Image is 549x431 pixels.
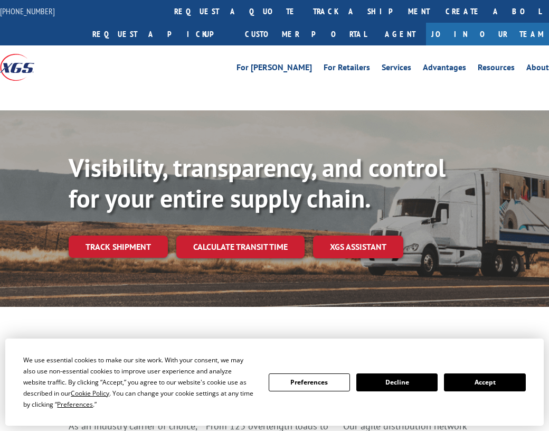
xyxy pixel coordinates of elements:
[426,23,549,45] a: Join Our Team
[23,354,255,410] div: We use essential cookies to make our site work. With your consent, we may also use non-essential ...
[71,389,109,398] span: Cookie Policy
[478,63,515,75] a: Resources
[374,23,426,45] a: Agent
[269,373,350,391] button: Preferences
[236,63,312,75] a: For [PERSON_NAME]
[313,236,403,258] a: XGS ASSISTANT
[5,339,544,426] div: Cookie Consent Prompt
[237,23,374,45] a: Customer Portal
[84,23,237,45] a: Request a pickup
[444,373,525,391] button: Accept
[423,63,466,75] a: Advantages
[382,63,411,75] a: Services
[176,236,305,258] a: Calculate transit time
[69,236,168,258] a: Track shipment
[324,63,370,75] a: For Retailers
[356,373,438,391] button: Decline
[57,400,93,409] span: Preferences
[526,63,549,75] a: About
[69,151,446,214] b: Visibility, transparency, and control for your entire supply chain.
